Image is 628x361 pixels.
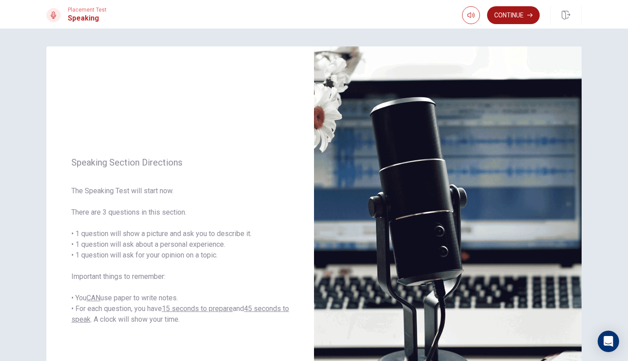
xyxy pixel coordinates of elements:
div: Open Intercom Messenger [598,331,619,352]
span: The Speaking Test will start now. There are 3 questions in this section. • 1 question will show a... [71,186,289,325]
u: CAN [87,294,100,302]
u: 15 seconds to prepare [162,304,233,313]
span: Speaking Section Directions [71,157,289,168]
span: Placement Test [68,7,107,13]
h1: Speaking [68,13,107,24]
button: Continue [487,6,540,24]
